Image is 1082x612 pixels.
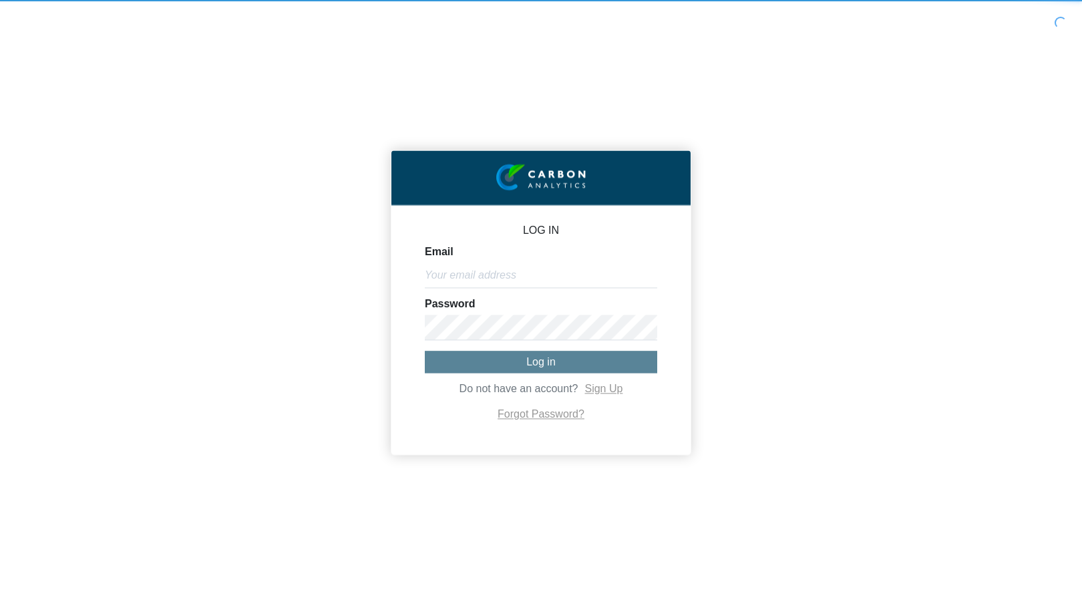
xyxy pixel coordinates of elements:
[425,263,657,288] input: Your email address
[460,384,578,395] span: Do not have an account?
[526,356,556,367] span: Log in
[425,351,657,373] button: Log in
[425,299,476,309] label: Password
[498,409,584,420] a: Forgot Password?
[584,384,622,395] a: Sign Up
[425,247,454,257] label: Email
[496,164,586,191] img: insight-logo-2.png
[425,225,657,236] p: LOG IN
